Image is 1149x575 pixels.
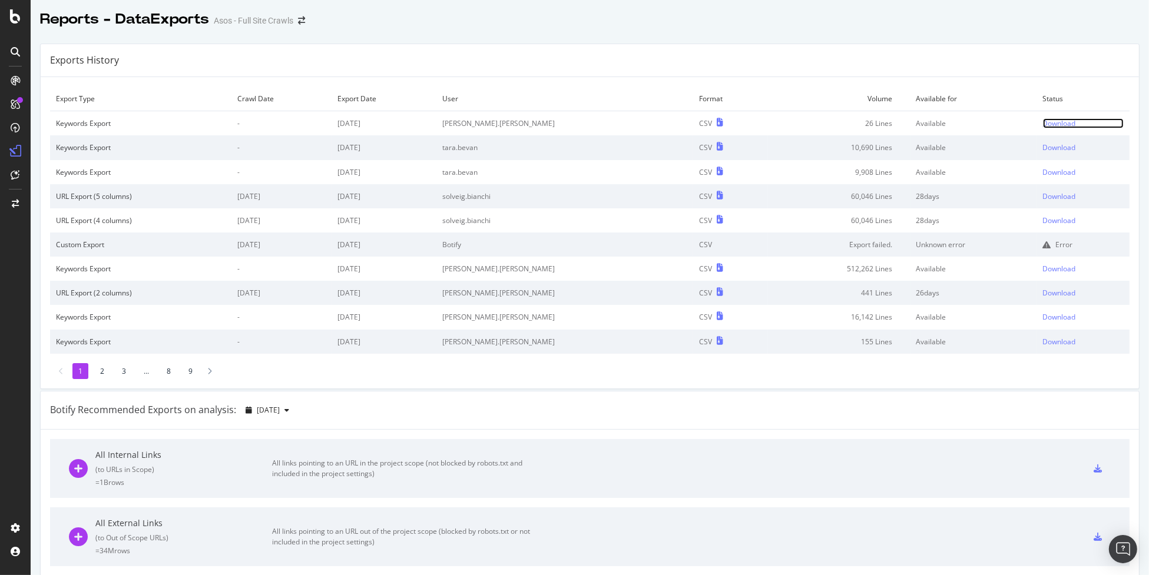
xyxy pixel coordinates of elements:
[56,240,226,250] div: Custom Export
[214,15,293,26] div: Asos - Full Site Crawls
[56,215,226,225] div: URL Export (4 columns)
[699,288,712,298] div: CSV
[116,363,132,379] li: 3
[910,281,1037,305] td: 26 days
[332,184,436,208] td: [DATE]
[699,167,712,177] div: CSV
[231,160,332,184] td: -
[272,458,537,479] div: All links pointing to an URL in the project scope (not blocked by robots.txt and included in the ...
[1043,337,1124,347] a: Download
[910,208,1037,232] td: 28 days
[231,232,332,257] td: [DATE]
[436,208,694,232] td: solveig.bianchi
[1043,118,1076,128] div: Download
[768,160,910,184] td: 9,908 Lines
[1043,312,1076,322] div: Download
[231,257,332,281] td: -
[699,142,712,152] div: CSV
[436,135,694,159] td: tara.bevan
[693,87,767,111] td: Format
[50,54,119,67] div: Exports History
[231,135,332,159] td: -
[1043,215,1124,225] a: Download
[1043,191,1076,201] div: Download
[768,208,910,232] td: 60,046 Lines
[768,135,910,159] td: 10,690 Lines
[1043,312,1124,322] a: Download
[699,264,712,274] div: CSV
[138,363,155,379] li: ...
[50,403,236,417] div: Botify Recommended Exports on analysis:
[436,184,694,208] td: solveig.bianchi
[231,330,332,354] td: -
[1094,464,1102,473] div: csv-export
[56,142,226,152] div: Keywords Export
[272,526,537,547] div: All links pointing to an URL out of the project scope (blocked by robots.txt or not included in t...
[50,87,231,111] td: Export Type
[699,312,712,322] div: CSV
[693,232,767,257] td: CSV
[768,184,910,208] td: 60,046 Lines
[1043,167,1076,177] div: Download
[332,257,436,281] td: [DATE]
[298,16,305,25] div: arrow-right-arrow-left
[332,111,436,136] td: [DATE]
[95,464,272,474] div: ( to URLs in Scope )
[56,264,226,274] div: Keywords Export
[699,215,712,225] div: CSV
[332,330,436,354] td: [DATE]
[436,257,694,281] td: [PERSON_NAME].[PERSON_NAME]
[768,87,910,111] td: Volume
[231,305,332,329] td: -
[1094,533,1102,541] div: csv-export
[916,118,1031,128] div: Available
[56,191,226,201] div: URL Export (5 columns)
[1043,264,1124,274] a: Download
[1037,87,1130,111] td: Status
[1109,535,1137,563] div: Open Intercom Messenger
[916,337,1031,347] div: Available
[436,232,694,257] td: Botify
[916,142,1031,152] div: Available
[436,330,694,354] td: [PERSON_NAME].[PERSON_NAME]
[332,232,436,257] td: [DATE]
[332,208,436,232] td: [DATE]
[1043,288,1076,298] div: Download
[95,533,272,543] div: ( to Out of Scope URLs )
[699,191,712,201] div: CSV
[436,111,694,136] td: [PERSON_NAME].[PERSON_NAME]
[95,517,272,529] div: All External Links
[95,546,272,556] div: = 34M rows
[768,305,910,329] td: 16,142 Lines
[910,87,1037,111] td: Available for
[231,87,332,111] td: Crawl Date
[332,87,436,111] td: Export Date
[332,281,436,305] td: [DATE]
[768,330,910,354] td: 155 Lines
[1043,288,1124,298] a: Download
[95,449,272,461] div: All Internal Links
[332,135,436,159] td: [DATE]
[699,337,712,347] div: CSV
[40,9,209,29] div: Reports - DataExports
[231,184,332,208] td: [DATE]
[56,288,226,298] div: URL Export (2 columns)
[436,160,694,184] td: tara.bevan
[95,477,272,487] div: = 1B rows
[436,87,694,111] td: User
[768,232,910,257] td: Export failed.
[56,167,226,177] div: Keywords Export
[257,405,280,415] span: 2025 Sep. 4th
[1043,142,1124,152] a: Download
[56,312,226,322] div: Keywords Export
[1043,337,1076,347] div: Download
[183,363,198,379] li: 9
[231,111,332,136] td: -
[916,264,1031,274] div: Available
[699,118,712,128] div: CSV
[916,312,1031,322] div: Available
[161,363,177,379] li: 8
[910,184,1037,208] td: 28 days
[332,305,436,329] td: [DATE]
[72,363,88,379] li: 1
